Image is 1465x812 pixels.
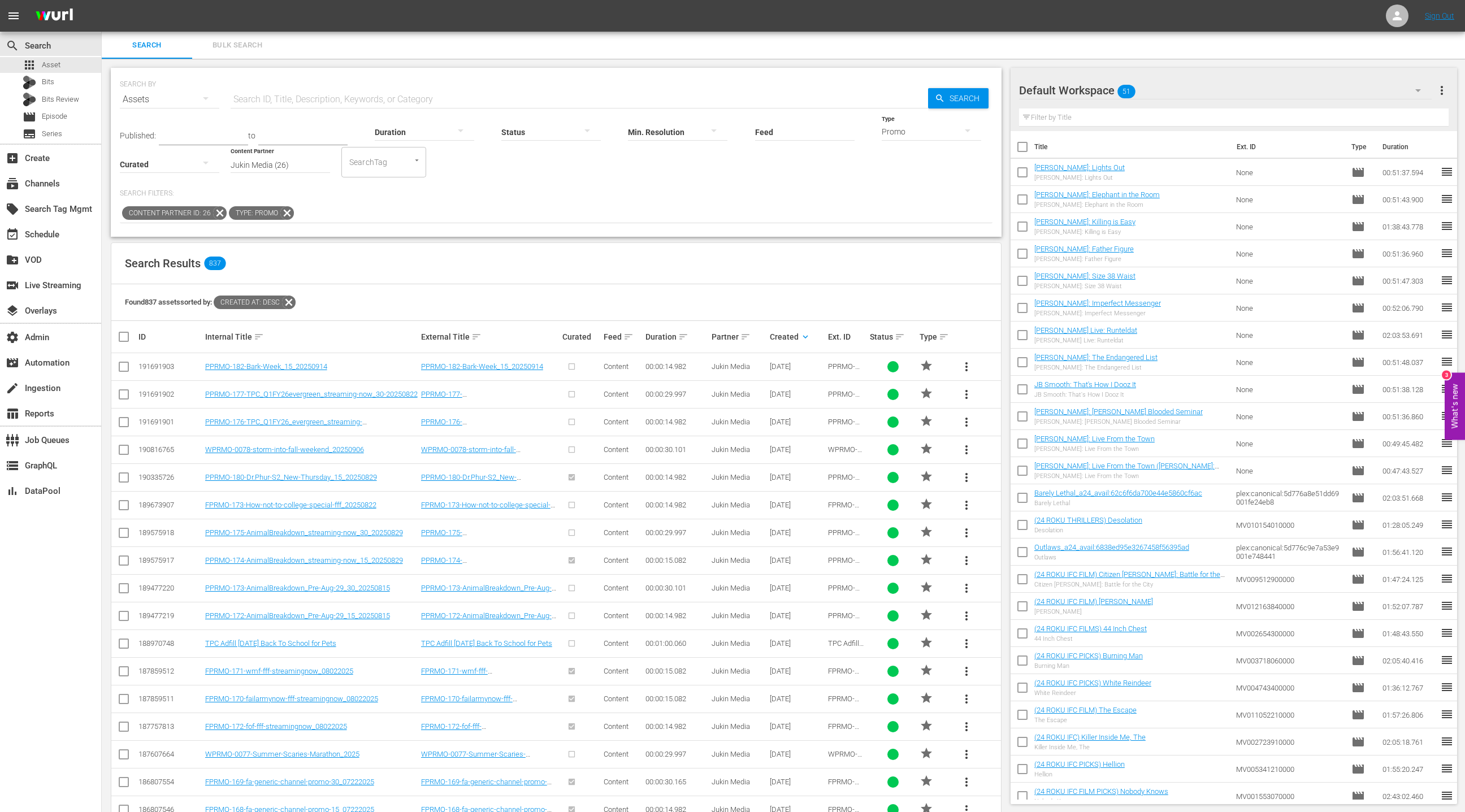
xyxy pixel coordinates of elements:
[1378,159,1440,186] td: 00:51:37.594
[678,332,688,342] span: sort
[1232,186,1347,213] td: None
[1034,391,1136,398] div: JB Smooth: That's How I Dooz It
[1440,246,1454,260] span: reorder
[1034,516,1142,524] a: (24 ROKU THRILLERS) Desolation
[1232,484,1347,511] td: plex:canonical:5d776a8e51dd69001fe24eb8
[204,257,226,270] span: 837
[1351,518,1365,532] span: Episode
[421,528,518,554] a: PPRMO-175-AnimalBreakdown_streaming-now_30_20250829
[604,445,629,454] span: Content
[411,155,422,166] button: Open
[122,206,213,220] span: Content Partner ID: 26
[960,388,973,401] span: more_vert
[138,418,202,426] div: 191691901
[1034,652,1143,660] a: (24 ROKU IFC PICKS) Burning Man
[205,445,364,454] a: WPRMO-0078-storm-into-fall-weekend_20250906
[953,575,980,602] button: more_vert
[1034,527,1142,534] div: Desolation
[6,279,19,292] span: Live Streaming
[953,685,980,713] button: more_vert
[1378,322,1440,349] td: 02:03:53.691
[1378,186,1440,213] td: 00:51:43.900
[1232,376,1347,403] td: None
[953,492,980,519] button: more_vert
[199,39,276,52] span: Bulk Search
[953,713,980,740] button: more_vert
[712,390,750,398] span: Jukin Media
[1440,219,1454,233] span: reorder
[828,473,865,532] span: PPRMO-180-Dr.Phur-S2_New-Thursday_15_20250829
[6,356,19,370] span: Automation
[42,111,67,122] span: Episode
[1378,240,1440,267] td: 00:51:36.960
[1351,193,1365,206] span: Episode
[248,131,255,140] span: to
[1440,328,1454,341] span: reorder
[23,110,36,124] span: Episode
[1117,80,1135,103] span: 51
[421,362,543,371] a: PPRMO-182-Bark-Week_15_20250914
[953,602,980,629] button: more_vert
[7,9,20,23] span: menu
[645,445,709,454] div: 00:00:30.101
[645,501,709,509] div: 00:00:14.982
[109,39,185,52] span: Search
[953,630,980,657] button: more_vert
[6,253,19,267] span: VOD
[1019,75,1432,106] div: Default Workspace
[205,639,336,648] a: TPC Adfill [DATE] Back To School for Pets
[1232,159,1347,186] td: None
[1378,539,1440,566] td: 01:56:41.120
[712,473,750,481] span: Jukin Media
[1435,84,1449,97] span: more_vert
[1034,353,1158,362] a: [PERSON_NAME]: The Endangered List
[740,332,751,342] span: sort
[960,554,973,567] span: more_vert
[27,3,81,29] img: ans4CAIJ8jUAAAAAAAAAAAAAAAAAAAAAAAAgQb4GAAAAAAAAAAAAAAAAAAAAAAAAJMjXAAAAAAAAAAAAAAAAAAAAAAAAgAT5G...
[1034,201,1160,209] div: [PERSON_NAME]: Elephant in the Room
[712,330,766,344] div: Partner
[1034,418,1203,425] div: [PERSON_NAME]: [PERSON_NAME] Blooded Seminar
[1232,294,1347,322] td: None
[6,433,19,447] span: Job Queues
[205,390,418,398] a: PPRMO-177-TPC_Q1FY26evergreen_streaming-now_30-20250822
[645,473,709,481] div: 00:00:14.982
[604,528,629,537] span: Content
[1440,518,1454,531] span: reorder
[205,528,403,537] a: PPRMO-175-AnimalBreakdown_streaming-now_30_20250829
[953,519,980,546] button: more_vert
[1034,554,1189,561] div: Outlaws
[920,470,933,483] span: PROMO
[953,353,980,380] button: more_vert
[138,362,202,371] div: 191691903
[1232,511,1347,539] td: MV010154010000
[604,362,629,371] span: Content
[1034,299,1161,307] a: [PERSON_NAME]: Imperfect Messenger
[1034,500,1202,507] div: Barely Lethal
[1232,240,1347,267] td: None
[770,528,825,537] div: [DATE]
[120,131,156,140] span: Published:
[645,418,709,426] div: 00:00:14.982
[6,228,19,241] span: Schedule
[421,694,517,711] a: FPRMO-170-failarmynow-fff-streamingnow_08022025
[421,639,552,648] a: TPC Adfill [DATE] Back To School for Pets
[421,330,559,344] div: External Title
[604,418,629,426] span: Content
[1351,355,1365,369] span: Episode
[1378,457,1440,484] td: 00:47:43.527
[800,332,810,342] span: keyboard_arrow_down
[920,553,933,566] span: PROMO
[1034,760,1125,768] a: (24 ROKU IFC PICKS) Hellion
[870,330,916,344] div: Status
[960,775,973,789] span: more_vert
[828,332,866,341] div: Ext. ID
[6,39,19,53] span: Search
[6,484,19,498] span: DataPool
[828,390,864,449] span: PPRMO-177-TPC_Q1FY26evergreen_streaming-now_30-20250822
[205,473,377,481] a: PPRMO-180-Dr.Phur-S2_New-Thursday_15_20250829
[1034,131,1230,163] th: Title
[1034,364,1158,371] div: [PERSON_NAME]: The Endangered List
[421,556,518,581] a: PPRMO-174-AnimalBreakdown_streaming-now_15_20250829
[1232,430,1347,457] td: None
